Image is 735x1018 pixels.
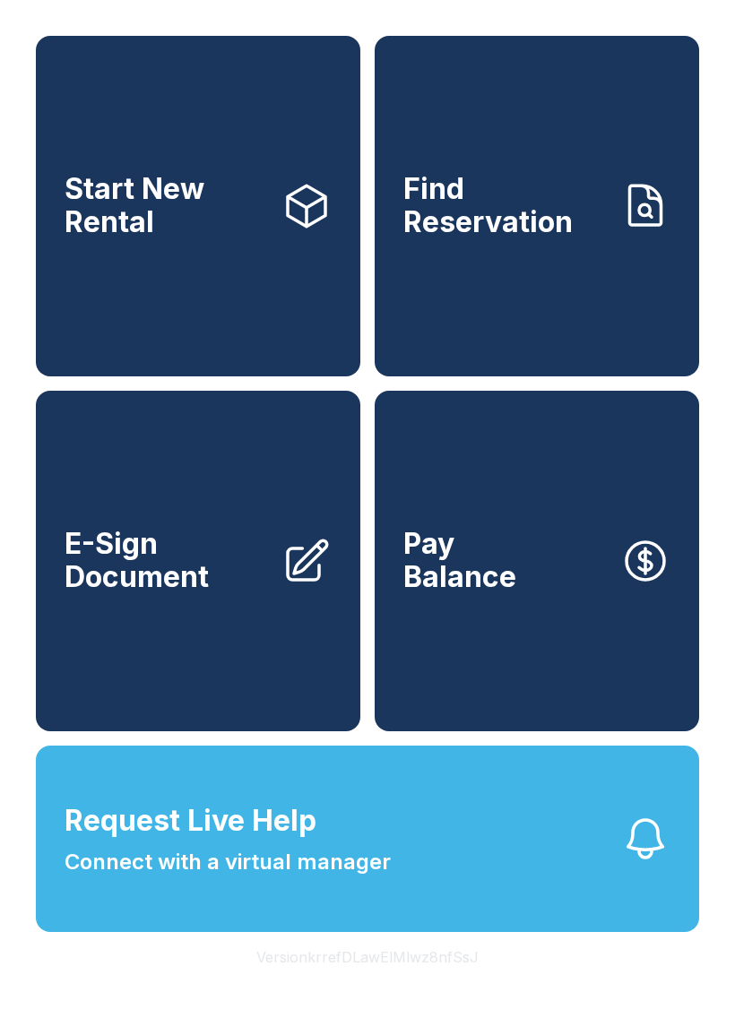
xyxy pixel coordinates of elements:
button: PayBalance [375,391,699,731]
a: E-Sign Document [36,391,360,731]
span: Connect with a virtual manager [65,846,391,878]
span: E-Sign Document [65,528,267,593]
a: Start New Rental [36,36,360,376]
span: Request Live Help [65,799,316,842]
a: Find Reservation [375,36,699,376]
span: Pay Balance [403,528,516,593]
button: VersionkrrefDLawElMlwz8nfSsJ [242,932,493,982]
button: Request Live HelpConnect with a virtual manager [36,746,699,932]
span: Start New Rental [65,173,267,238]
span: Find Reservation [403,173,606,238]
